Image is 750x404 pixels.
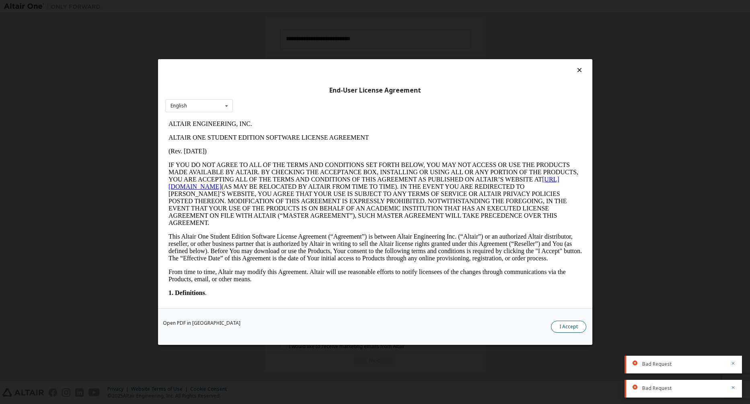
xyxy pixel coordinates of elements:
strong: Definitions [10,172,40,179]
p: From time to time, Altair may modify this Agreement. Altair will use reasonable efforts to notify... [3,151,417,166]
span: Bad Request [642,385,672,392]
span: Bad Request [642,361,672,367]
p: (Rev. [DATE]) [3,31,417,38]
p: This Altair One Student Edition Software License Agreement (“Agreement”) is between Altair Engine... [3,116,417,145]
strong: 1. [3,172,8,179]
a: Open PDF in [GEOGRAPHIC_DATA] [163,321,240,326]
p: ALTAIR ONE STUDENT EDITION SOFTWARE LICENSE AGREEMENT [3,17,417,24]
p: IF YOU DO NOT AGREE TO ALL OF THE TERMS AND CONDITIONS SET FORTH BELOW, YOU MAY NOT ACCESS OR USE... [3,44,417,109]
button: I Accept [551,321,586,333]
div: End-User License Agreement [165,87,585,95]
p: . [3,172,417,179]
p: ALTAIR ENGINEERING, INC. [3,3,417,10]
div: English [171,103,187,108]
a: [URL][DOMAIN_NAME] [3,59,394,73]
